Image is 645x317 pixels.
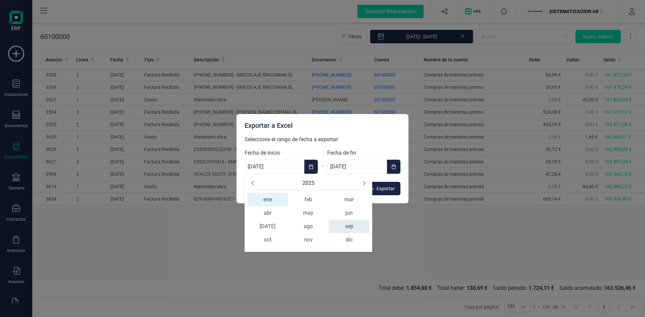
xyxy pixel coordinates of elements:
input: dd/mm/aaaa [245,160,304,174]
span: sep [329,220,370,233]
button: Choose Date [387,160,400,174]
button: Choose Date [304,160,318,174]
span: feb [288,193,329,206]
span: may [288,206,329,220]
span: nov [288,233,329,247]
span: abr [247,206,288,220]
span: dic [329,233,370,247]
span: ago [288,220,329,233]
span: Exportar [377,185,395,192]
span: [DATE] [247,220,288,233]
span: jun [329,206,370,220]
span: oct [247,233,288,247]
span: ene [247,193,288,206]
div: - [318,158,327,174]
span: mar [329,193,370,206]
label: Fecha de inicio [245,149,318,157]
button: Next Year [361,179,367,187]
div: Exportar a Excel [245,121,400,130]
label: Fecha de fin [327,149,400,157]
input: dd/mm/aaaa [327,160,387,174]
div: Choose Date [245,174,372,252]
button: Choose Year [302,179,314,187]
button: Previous Year [250,179,255,187]
p: Seleccione el rango de fecha a exportar: [245,136,400,144]
button: Exportar [363,182,400,195]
